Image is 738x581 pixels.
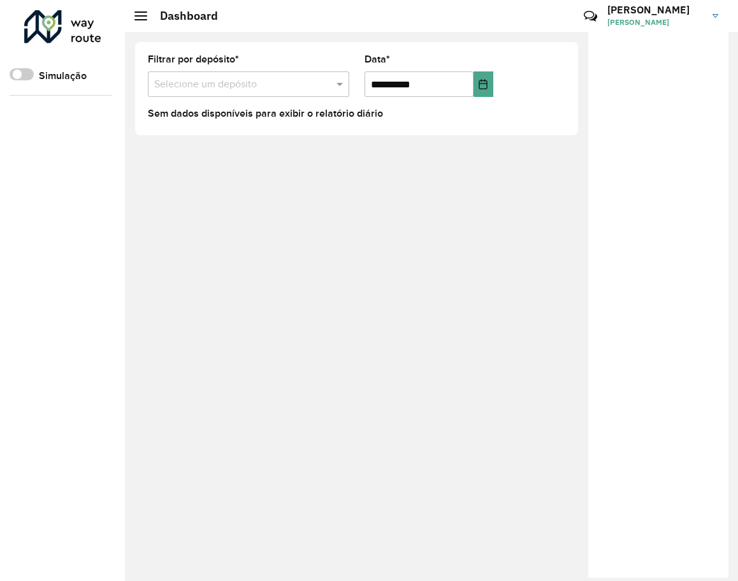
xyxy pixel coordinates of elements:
[431,4,565,38] div: Críticas? Dúvidas? Elogios? Sugestões? Entre em contato conosco!
[607,4,703,16] h3: [PERSON_NAME]
[577,3,604,30] a: Contato Rápido
[607,17,703,28] span: [PERSON_NAME]
[147,9,218,23] h2: Dashboard
[365,52,390,67] label: Data
[148,106,383,121] label: Sem dados disponíveis para exibir o relatório diário
[474,71,493,97] button: Choose Date
[39,68,87,84] label: Simulação
[148,52,239,67] label: Filtrar por depósito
